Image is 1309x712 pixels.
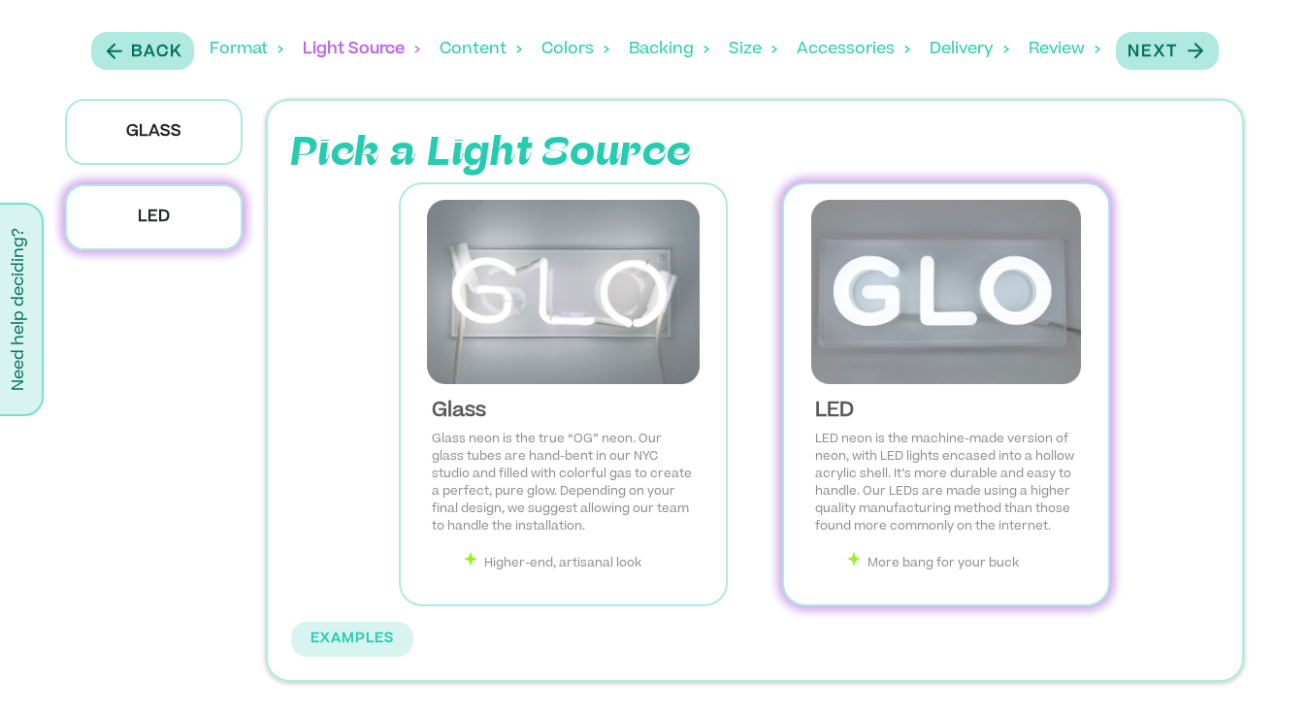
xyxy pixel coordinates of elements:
[210,19,283,80] div: Format
[432,400,694,423] div: Glass
[1212,619,1309,712] iframe: Chat Widget
[1116,32,1219,70] button: Next
[846,572,1077,594] li: Safer for events & kids
[463,551,694,572] li: Higher-end, artisanal look
[797,19,910,80] div: Accessories
[629,19,709,80] div: Backing
[432,431,694,535] p: Glass neon is the true “OG” neon. Our glass tubes are hand-bent in our NYC studio and filled with...
[463,572,694,594] li: Longest-lasting
[65,184,242,250] p: LED
[815,400,1077,423] div: LED
[303,19,420,80] div: Light Source
[729,19,777,80] div: Size
[815,431,1077,535] p: LED neon is the machine-made version of neon, with LED lights encased into a hollow acrylic shell...
[800,200,1093,384] img: LED
[440,19,522,80] div: Content
[930,19,1009,80] div: Delivery
[65,99,242,165] p: Glass
[91,32,194,70] button: Back
[846,551,1077,572] li: More bang for your buck
[416,200,709,384] img: Glass
[541,19,609,80] div: Colors
[291,622,413,658] button: EXAMPLES
[1029,19,1100,80] div: Review
[291,124,743,182] p: Pick a Light Source
[131,41,182,64] p: Back
[1128,41,1178,64] p: Next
